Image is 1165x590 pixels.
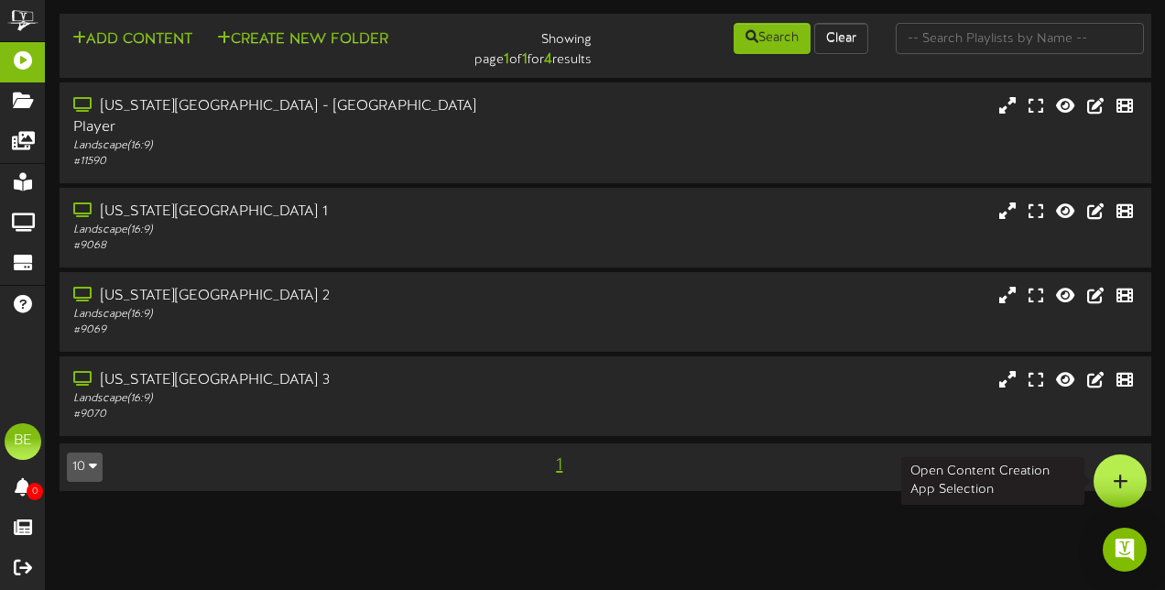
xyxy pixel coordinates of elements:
[73,407,501,422] div: # 9070
[73,238,501,254] div: # 9068
[73,96,501,138] div: [US_STATE][GEOGRAPHIC_DATA] - [GEOGRAPHIC_DATA] Player
[544,51,552,68] strong: 4
[551,455,567,475] span: 1
[73,223,501,238] div: Landscape ( 16:9 )
[421,21,605,71] div: Showing page of for results
[73,370,501,391] div: [US_STATE][GEOGRAPHIC_DATA] 3
[67,453,103,482] button: 10
[522,51,528,68] strong: 1
[504,51,509,68] strong: 1
[73,391,501,407] div: Landscape ( 16:9 )
[73,286,501,307] div: [US_STATE][GEOGRAPHIC_DATA] 2
[814,23,868,54] button: Clear
[1103,528,1147,572] div: Open Intercom Messenger
[896,23,1145,54] input: -- Search Playlists by Name --
[73,322,501,338] div: # 9069
[734,23,811,54] button: Search
[5,423,41,460] div: BE
[73,202,501,223] div: [US_STATE][GEOGRAPHIC_DATA] 1
[73,154,501,169] div: # 11590
[73,138,501,154] div: Landscape ( 16:9 )
[67,28,198,51] button: Add Content
[73,307,501,322] div: Landscape ( 16:9 )
[212,28,394,51] button: Create New Folder
[27,483,43,500] span: 0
